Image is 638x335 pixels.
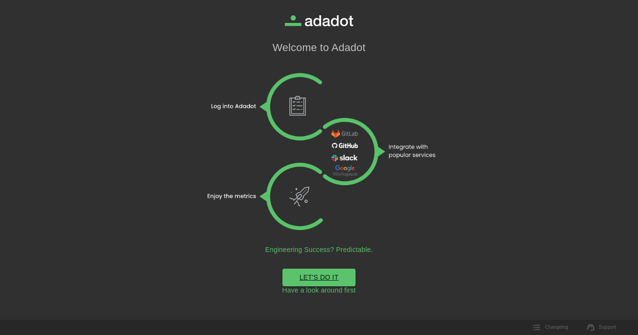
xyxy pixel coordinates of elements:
[272,42,366,54] h1: Welcome to Adadot
[528,320,573,335] button: Changelog
[282,269,356,286] a: LET'S DO IT
[282,286,356,295] a: Have a look around first
[265,246,373,253] h2: Engineering Success? Predictable.
[582,320,622,335] a: Support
